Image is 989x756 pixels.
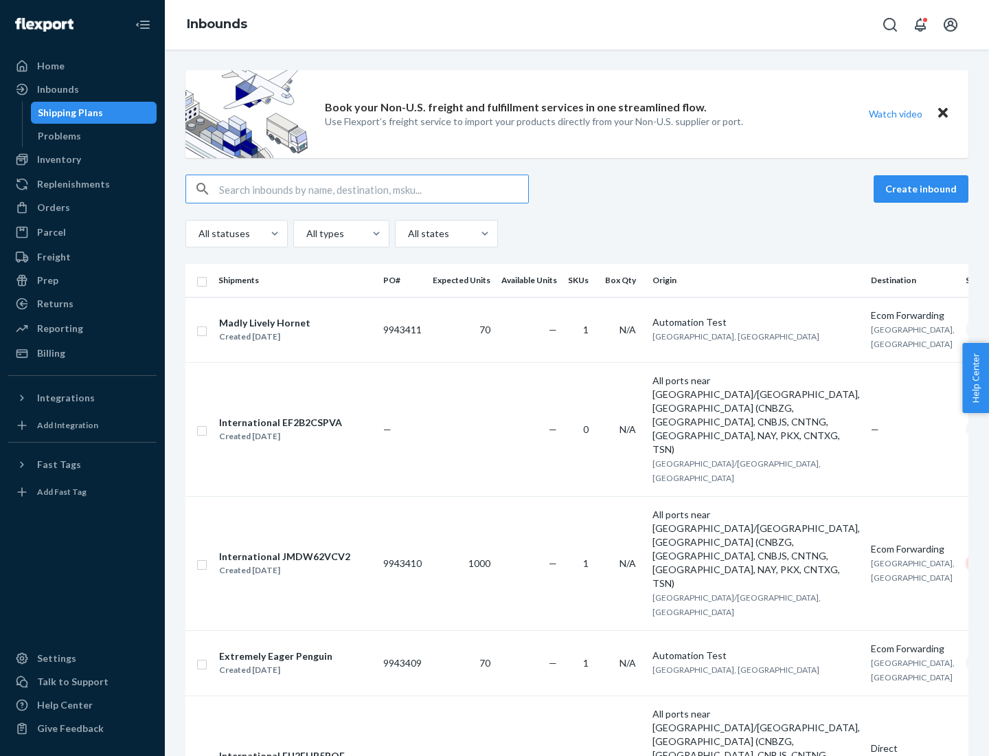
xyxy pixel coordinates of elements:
a: Inventory [8,148,157,170]
div: Madly Lively Hornet [219,316,310,330]
div: Parcel [37,225,66,239]
div: Ecom Forwarding [871,542,955,556]
a: Prep [8,269,157,291]
a: Replenishments [8,173,157,195]
div: Problems [38,129,81,143]
div: Created [DATE] [219,564,350,577]
span: — [549,423,557,435]
div: Add Fast Tag [37,486,87,498]
a: Billing [8,342,157,364]
span: 1 [583,557,589,569]
td: 9943411 [378,297,427,362]
th: Shipments [213,264,378,297]
div: Prep [37,274,58,287]
p: Book your Non-U.S. freight and fulfillment services in one streamlined flow. [325,100,707,115]
span: N/A [619,324,636,335]
th: Origin [647,264,865,297]
div: Inbounds [37,82,79,96]
span: — [549,557,557,569]
div: Automation Test [652,649,860,663]
a: Home [8,55,157,77]
div: Freight [37,250,71,264]
button: Close Navigation [129,11,157,38]
a: Parcel [8,221,157,243]
a: Inbounds [8,78,157,100]
span: — [549,324,557,335]
div: All ports near [GEOGRAPHIC_DATA]/[GEOGRAPHIC_DATA], [GEOGRAPHIC_DATA] (CNBZG, [GEOGRAPHIC_DATA], ... [652,374,860,456]
span: 1 [583,657,589,669]
div: Ecom Forwarding [871,309,955,322]
div: Direct [871,742,955,755]
span: 1 [583,324,589,335]
div: Home [37,59,65,73]
span: [GEOGRAPHIC_DATA]/[GEOGRAPHIC_DATA], [GEOGRAPHIC_DATA] [652,458,821,483]
input: All states [407,227,408,241]
div: Inventory [37,153,81,166]
div: Fast Tags [37,458,81,471]
span: N/A [619,423,636,435]
span: [GEOGRAPHIC_DATA]/[GEOGRAPHIC_DATA], [GEOGRAPHIC_DATA] [652,592,821,617]
span: [GEOGRAPHIC_DATA], [GEOGRAPHIC_DATA] [652,665,819,675]
span: — [383,423,391,435]
button: Open account menu [937,11,964,38]
div: Orders [37,201,70,214]
div: Ecom Forwarding [871,642,955,656]
button: Give Feedback [8,718,157,740]
button: Integrations [8,387,157,409]
input: Search inbounds by name, destination, msku... [219,175,528,203]
button: Help Center [962,343,989,413]
td: 9943410 [378,496,427,630]
button: Open Search Box [876,11,904,38]
div: Created [DATE] [219,330,310,344]
div: Help Center [37,698,93,712]
span: 1000 [468,557,490,569]
button: Open notifications [907,11,934,38]
div: Created [DATE] [219,430,342,443]
a: Settings [8,647,157,669]
ol: breadcrumbs [176,5,258,45]
div: Replenishments [37,177,110,191]
span: — [871,423,879,435]
a: Freight [8,246,157,268]
a: Add Fast Tag [8,481,157,503]
div: Returns [37,297,73,311]
span: — [549,657,557,669]
div: All ports near [GEOGRAPHIC_DATA]/[GEOGRAPHIC_DATA], [GEOGRAPHIC_DATA] (CNBZG, [GEOGRAPHIC_DATA], ... [652,508,860,590]
span: 70 [479,324,490,335]
th: Available Units [496,264,562,297]
div: Billing [37,346,65,360]
button: Create inbound [874,175,968,203]
a: Returns [8,293,157,315]
button: Fast Tags [8,454,157,476]
div: International EF2B2CSPVA [219,416,342,430]
div: Reporting [37,322,83,335]
th: PO# [378,264,427,297]
span: N/A [619,557,636,569]
div: Add Integration [37,419,98,431]
span: [GEOGRAPHIC_DATA], [GEOGRAPHIC_DATA] [871,558,955,583]
th: Box Qty [600,264,647,297]
div: Integrations [37,391,95,405]
a: Talk to Support [8,671,157,693]
span: [GEOGRAPHIC_DATA], [GEOGRAPHIC_DATA] [871,324,955,349]
button: Close [934,104,952,124]
span: 70 [479,657,490,669]
div: Give Feedback [37,722,104,735]
p: Use Flexport’s freight service to import your products directly from your Non-U.S. supplier or port. [325,115,743,129]
a: Orders [8,197,157,219]
div: Settings [37,652,76,665]
a: Help Center [8,694,157,716]
a: Shipping Plans [31,102,157,124]
input: All types [305,227,306,241]
div: Automation Test [652,315,860,329]
input: All statuses [197,227,198,241]
a: Inbounds [187,16,247,32]
td: 9943409 [378,630,427,696]
th: Expected Units [427,264,496,297]
div: Extremely Eager Penguin [219,649,332,663]
span: 0 [583,423,589,435]
a: Add Integration [8,414,157,436]
span: [GEOGRAPHIC_DATA], [GEOGRAPHIC_DATA] [871,658,955,682]
div: Created [DATE] [219,663,332,677]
